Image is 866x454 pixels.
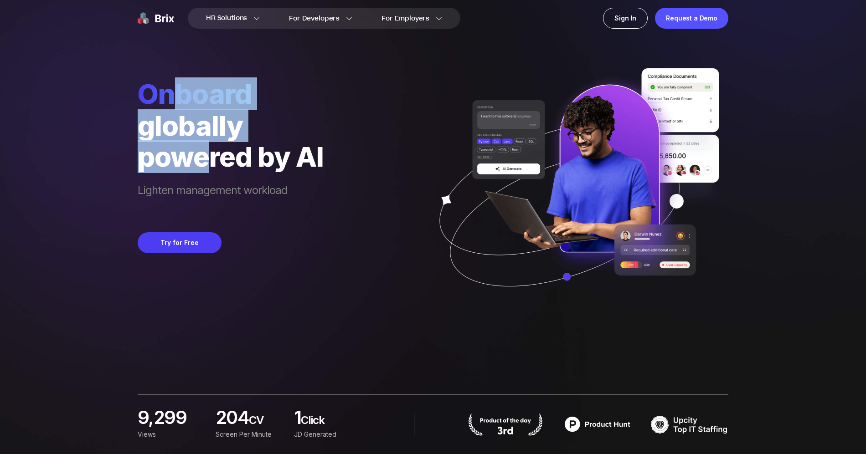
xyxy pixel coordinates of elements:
span: Click [301,413,361,431]
img: ai generate [423,68,728,313]
span: 1 [294,409,301,428]
img: product hunt badge [559,413,636,436]
button: Try for Free [138,232,222,253]
span: For Developers [289,14,340,23]
span: 204 [216,409,248,428]
a: Request a Demo [655,8,728,29]
span: For Employers [381,14,429,23]
span: 9,299 [138,409,186,425]
div: Views [138,429,205,439]
span: Lighten management workload [138,183,324,214]
span: Onboard [138,77,324,110]
a: Sign In [603,8,648,29]
img: product hunt badge [467,413,544,436]
span: HR Solutions [206,11,247,26]
div: screen per minute [216,429,283,439]
span: CV [249,413,283,431]
div: powered by AI [138,141,324,172]
div: globally [138,110,324,141]
img: TOP IT STAFFING [651,413,728,436]
div: JD Generated [294,429,361,439]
